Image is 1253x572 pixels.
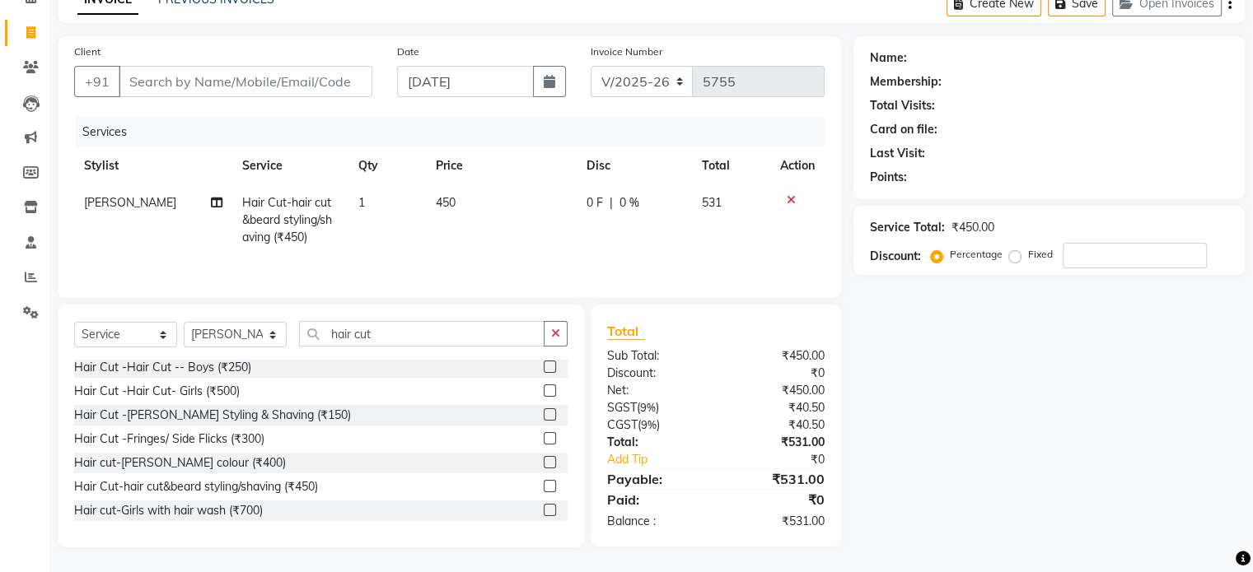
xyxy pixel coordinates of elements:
label: Client [74,44,101,59]
div: ( ) [595,416,716,434]
span: 9% [641,418,657,431]
div: Net: [595,382,716,399]
div: ( ) [595,399,716,416]
th: Disc [577,147,692,184]
div: Points: [870,169,907,186]
th: Total [692,147,770,184]
div: Paid: [595,490,716,509]
div: Balance : [595,513,716,530]
span: | [610,194,613,212]
span: 531 [702,195,722,210]
div: Discount: [595,365,716,382]
div: ₹40.50 [716,399,837,416]
div: Total Visits: [870,97,935,114]
label: Fixed [1028,247,1053,262]
span: CGST [607,417,638,432]
div: Hair Cut -Fringes/ Side Flicks (₹300) [74,430,264,448]
div: ₹531.00 [716,434,837,451]
div: Services [76,117,837,147]
div: Hair cut-[PERSON_NAME] colour (₹400) [74,454,286,472]
div: Name: [870,49,907,67]
div: Hair cut-Girls with hair wash (₹700) [74,502,263,519]
div: Sub Total: [595,347,716,365]
div: ₹0 [716,365,837,382]
div: ₹450.00 [951,219,994,236]
span: Hair Cut-hair cut&beard styling/shaving (₹450) [242,195,332,244]
button: +91 [74,66,120,97]
span: 9% [640,401,656,414]
label: Date [397,44,419,59]
div: Card on file: [870,121,937,138]
div: Last Visit: [870,145,925,162]
th: Stylist [74,147,232,184]
span: [PERSON_NAME] [84,195,176,210]
input: Search or Scan [299,321,545,346]
div: Membership: [870,73,942,91]
span: 450 [436,195,456,210]
th: Action [770,147,825,184]
div: Service Total: [870,219,945,236]
span: 0 % [619,194,639,212]
th: Qty [348,147,426,184]
label: Percentage [950,247,1003,262]
span: Total [607,323,645,340]
div: ₹40.50 [716,416,837,434]
div: ₹0 [716,490,837,509]
span: SGST [607,400,637,415]
div: ₹450.00 [716,347,837,365]
span: 0 F [587,194,603,212]
div: ₹531.00 [716,469,837,489]
input: Search by Name/Mobile/Email/Code [119,66,372,97]
th: Price [426,147,577,184]
div: Hair Cut-hair cut&beard styling/shaving (₹450) [74,478,318,495]
div: Hair Cut -[PERSON_NAME] Styling & Shaving (₹150) [74,407,351,424]
span: 1 [358,195,365,210]
div: Hair Cut -Hair Cut- Girls (₹500) [74,383,240,400]
div: Discount: [870,248,921,265]
div: Payable: [595,469,716,489]
div: ₹450.00 [716,382,837,399]
div: Total: [595,434,716,451]
div: ₹0 [736,451,836,468]
label: Invoice Number [591,44,662,59]
div: ₹531.00 [716,513,837,530]
th: Service [232,147,348,184]
a: Add Tip [595,451,736,468]
div: Hair Cut -Hair Cut -- Boys (₹250) [74,359,251,376]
